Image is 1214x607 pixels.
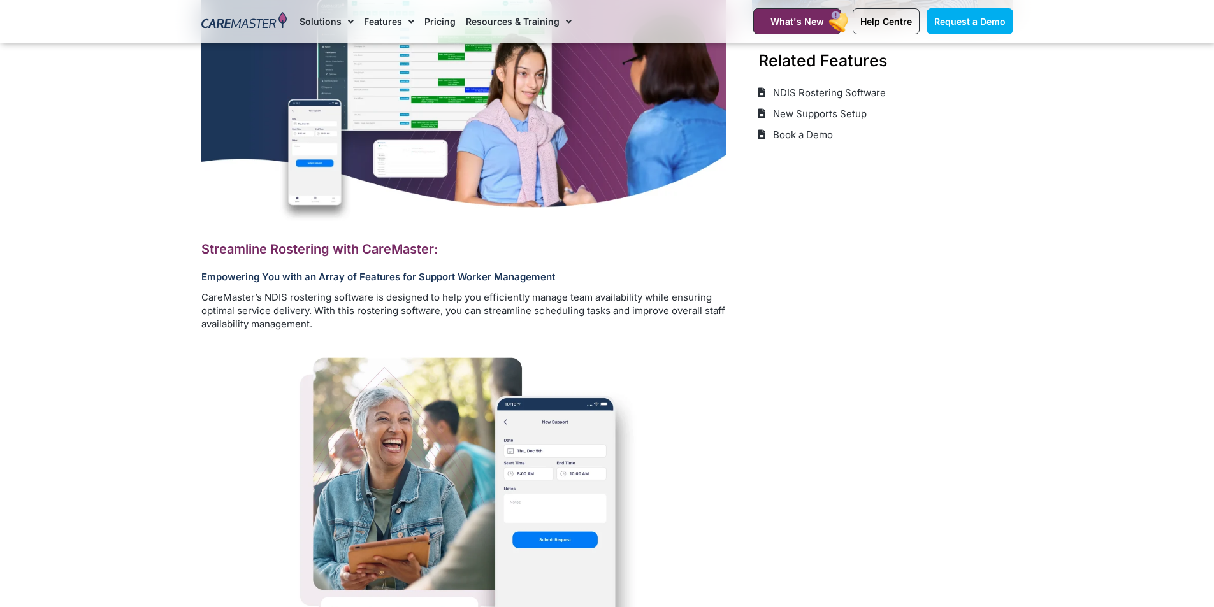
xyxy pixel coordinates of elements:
[201,12,287,31] img: CareMaster Logo
[770,16,824,27] span: What's New
[753,8,841,34] a: What's New
[860,16,912,27] span: Help Centre
[201,290,726,331] p: CareMaster’s NDIS rostering software is designed to help you efficiently manage team availability...
[201,271,726,283] h3: Empowering You with an Array of Features for Support Worker Management
[927,8,1013,34] a: Request a Demo
[770,82,886,103] span: NDIS Rostering Software
[758,103,867,124] a: New Supports Setup
[853,8,920,34] a: Help Centre
[758,82,886,103] a: NDIS Rostering Software
[201,241,726,257] h2: Streamline Rostering with CareMaster:
[770,103,867,124] span: New Supports Setup
[770,124,833,145] span: Book a Demo
[934,16,1006,27] span: Request a Demo
[758,124,834,145] a: Book a Demo
[758,49,1007,72] h3: Related Features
